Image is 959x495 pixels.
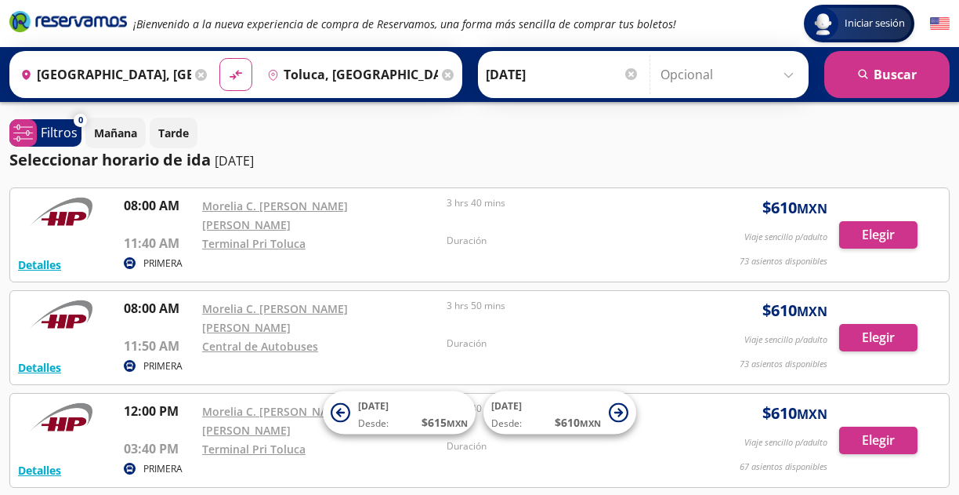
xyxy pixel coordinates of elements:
[215,151,254,170] p: [DATE]
[323,391,476,435] button: [DATE]Desde:$615MXN
[124,234,194,253] p: 11:40 AM
[124,337,194,355] p: 11:50 AM
[150,118,197,148] button: Tarde
[797,303,827,320] small: MXN
[202,236,306,251] a: Terminal Pri Toluca
[740,255,827,268] p: 73 asientos disponibles
[447,439,683,453] p: Duración
[41,123,78,142] p: Filtros
[143,462,183,476] p: PRIMERA
[18,299,104,330] img: RESERVAMOS
[18,359,61,376] button: Detalles
[124,439,194,458] p: 03:40 PM
[838,16,911,31] span: Iniciar sesión
[261,55,438,94] input: Buscar Destino
[447,299,683,313] p: 3 hrs 50 mins
[839,427,917,454] button: Elegir
[9,9,127,33] i: Brand Logo
[740,358,827,371] p: 73 asientos disponibles
[18,462,61,479] button: Detalles
[202,198,348,232] a: Morelia C. [PERSON_NAME] [PERSON_NAME]
[744,436,827,450] p: Viaje sencillo p/adulto
[124,196,194,215] p: 08:00 AM
[486,55,639,94] input: Elegir Fecha
[762,402,827,425] span: $ 610
[202,339,318,354] a: Central de Autobuses
[14,55,191,94] input: Buscar Origen
[85,118,146,148] button: Mañana
[762,196,827,220] span: $ 610
[18,196,104,227] img: RESERVAMOS
[358,417,389,431] span: Desde:
[447,417,468,429] small: MXN
[839,324,917,351] button: Elegir
[491,417,522,431] span: Desde:
[797,406,827,423] small: MXN
[202,301,348,335] a: Morelia C. [PERSON_NAME] [PERSON_NAME]
[143,359,183,373] p: PRIMERA
[143,257,183,271] p: PRIMERA
[124,402,194,420] p: 12:00 PM
[358,399,389,413] span: [DATE]
[744,231,827,244] p: Viaje sencillo p/adulto
[78,114,83,127] span: 0
[824,51,950,98] button: Buscar
[133,16,676,31] em: ¡Bienvenido a la nueva experiencia de compra de Reservamos, una forma más sencilla de comprar tus...
[930,14,950,34] button: English
[202,404,348,438] a: Morelia C. [PERSON_NAME] [PERSON_NAME]
[18,402,104,433] img: RESERVAMOS
[18,257,61,273] button: Detalles
[555,414,601,431] span: $ 610
[94,125,137,141] p: Mañana
[202,442,306,457] a: Terminal Pri Toluca
[158,125,189,141] p: Tarde
[447,337,683,351] p: Duración
[660,55,801,94] input: Opcional
[797,200,827,217] small: MXN
[491,399,522,413] span: [DATE]
[447,234,683,248] p: Duración
[740,460,827,474] p: 67 asientos disponibles
[9,119,81,147] button: 0Filtros
[447,196,683,210] p: 3 hrs 40 mins
[762,299,827,322] span: $ 610
[9,148,211,172] p: Seleccionar horario de ida
[744,333,827,347] p: Viaje sencillo p/adulto
[580,417,601,429] small: MXN
[124,299,194,318] p: 08:00 AM
[9,9,127,38] a: Brand Logo
[422,414,468,431] span: $ 615
[483,391,636,435] button: [DATE]Desde:$610MXN
[839,221,917,249] button: Elegir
